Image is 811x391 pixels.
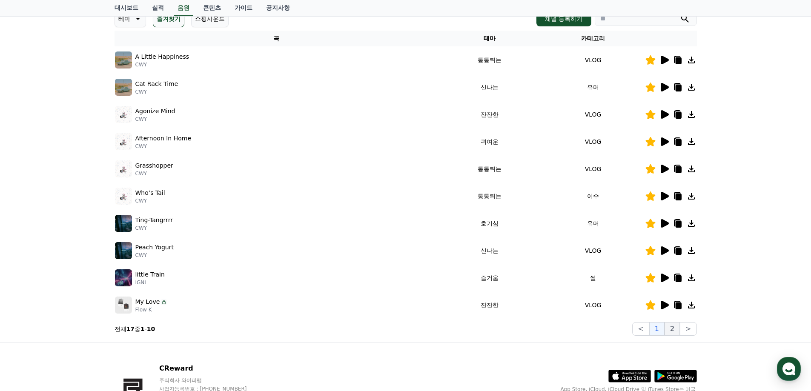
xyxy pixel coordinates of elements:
[115,133,132,150] img: music
[159,363,263,374] p: CReward
[135,143,192,150] p: CWY
[542,210,645,237] td: 유머
[438,210,542,237] td: 호기심
[115,242,132,259] img: music
[542,237,645,264] td: VLOG
[115,160,132,177] img: music
[191,10,229,27] button: 쇼핑사운드
[135,107,175,116] p: Agonize Mind
[115,215,132,232] img: music
[135,161,173,170] p: Grasshopper
[140,325,145,332] strong: 1
[542,101,645,128] td: VLOG
[542,264,645,291] td: 썰
[135,170,173,177] p: CWY
[132,283,142,289] span: 설정
[115,10,146,27] button: 테마
[438,31,542,46] th: 테마
[56,270,110,291] a: 대화
[135,116,175,123] p: CWY
[78,283,88,290] span: 대화
[115,269,132,286] img: music
[542,291,645,319] td: VLOG
[118,13,130,25] p: 테마
[438,291,542,319] td: 잔잔한
[115,106,132,123] img: music
[135,52,189,61] p: A Little Happiness
[115,325,155,333] p: 전체 중 -
[135,225,173,231] p: CWY
[438,46,542,74] td: 통통튀는
[542,74,645,101] td: 유머
[115,51,132,68] img: music
[159,377,263,384] p: 주식회사 와이피랩
[542,46,645,74] td: VLOG
[135,88,178,95] p: CWY
[3,270,56,291] a: 홈
[438,101,542,128] td: 잔잔한
[542,155,645,183] td: VLOG
[135,306,168,313] p: Flow K
[135,188,165,197] p: Who’s Tail
[649,322,665,336] button: 1
[135,252,174,259] p: CWY
[438,155,542,183] td: 통통튀는
[135,134,192,143] p: Afternoon In Home
[542,183,645,210] td: 이슈
[147,325,155,332] strong: 10
[438,183,542,210] td: 통통튀는
[438,237,542,264] td: 신나는
[115,79,132,96] img: music
[135,297,160,306] p: My Love
[27,283,32,289] span: 홈
[135,216,173,225] p: Ting-Tangrrrr
[542,31,645,46] th: 카테고리
[438,264,542,291] td: 즐거움
[115,297,132,314] img: music
[153,10,184,27] button: 즐겨찾기
[438,74,542,101] td: 신나는
[542,128,645,155] td: VLOG
[438,128,542,155] td: 귀여운
[115,188,132,205] img: music
[135,243,174,252] p: Peach Yogurt
[665,322,680,336] button: 2
[135,80,178,88] p: Cat Rack Time
[680,322,696,336] button: >
[115,31,438,46] th: 곡
[126,325,135,332] strong: 17
[135,270,165,279] p: little Train
[135,279,165,286] p: IGNI
[135,197,165,204] p: CWY
[632,322,649,336] button: <
[135,61,189,68] p: CWY
[110,270,163,291] a: 설정
[536,11,591,26] button: 채널 등록하기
